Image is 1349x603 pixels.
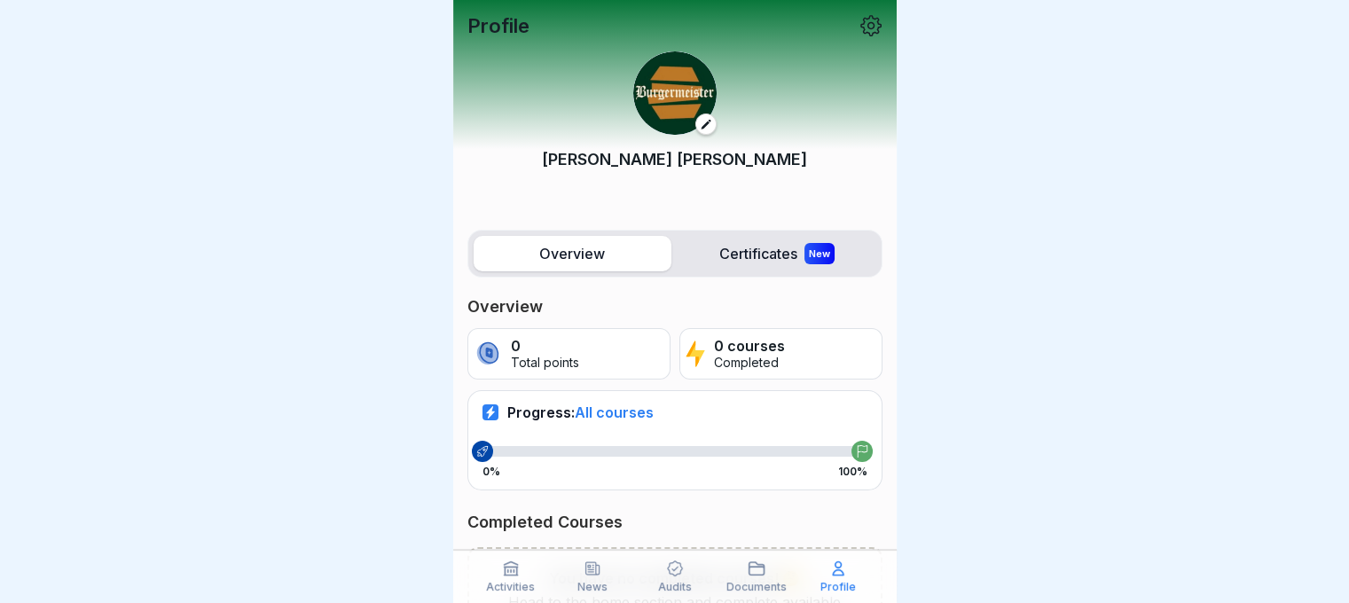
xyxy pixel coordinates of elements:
p: Total points [511,356,579,371]
label: Overview [474,236,671,271]
p: 0 courses [714,338,785,355]
p: 0% [482,466,500,478]
span: All courses [575,403,654,421]
p: Activities [486,581,535,593]
p: Completed Courses [467,512,882,533]
p: Progress: [507,403,654,421]
p: 0 [511,338,579,355]
p: Completed [714,356,785,371]
p: 100% [838,466,867,478]
p: Overview [467,296,882,317]
img: lightning.svg [686,339,706,369]
p: News [577,581,608,593]
p: Documents [726,581,787,593]
p: Profile [820,581,856,593]
label: Certificates [678,236,876,271]
p: [PERSON_NAME] [PERSON_NAME] [542,147,807,171]
img: vi4xj1rh7o2tnjevi8opufjs.png [633,51,717,135]
img: coin.svg [474,339,503,369]
p: Profile [467,14,529,37]
p: Audits [658,581,692,593]
div: New [804,243,835,264]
